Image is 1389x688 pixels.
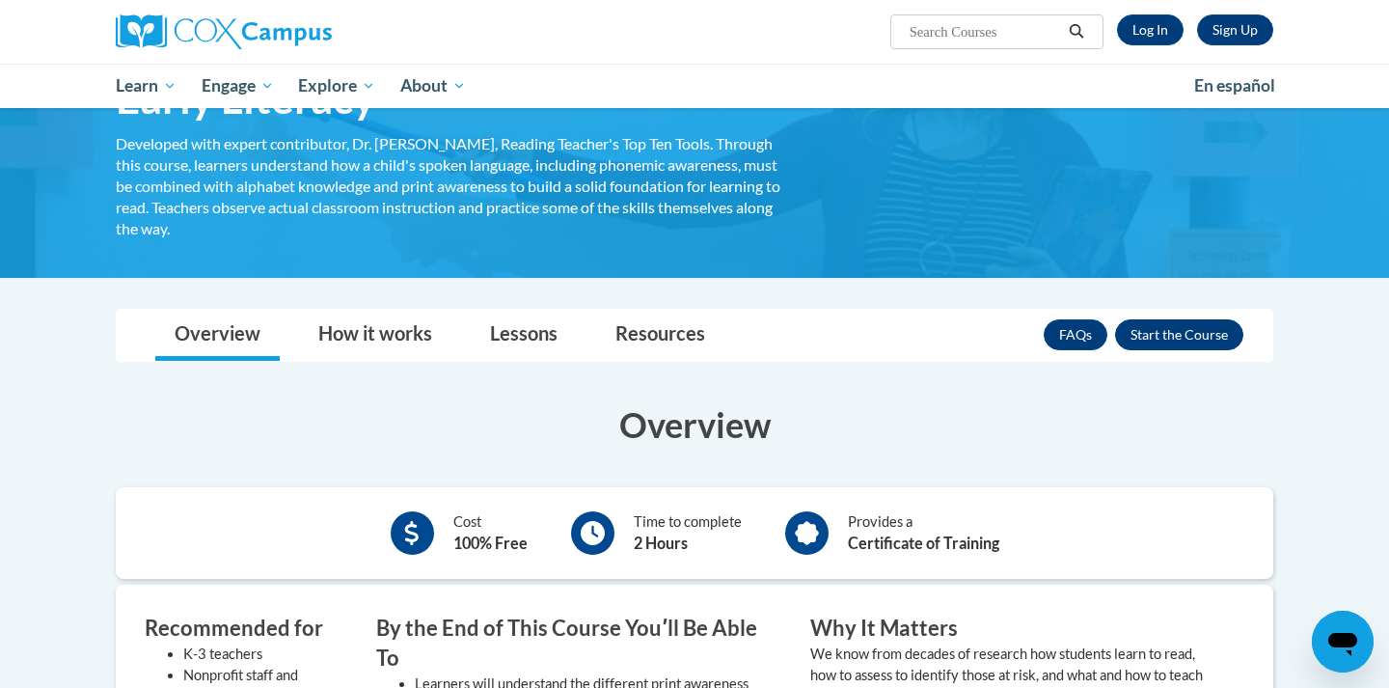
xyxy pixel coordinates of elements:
a: About [388,64,478,108]
a: Explore [286,64,388,108]
span: About [400,74,466,97]
input: Search Courses [908,20,1062,43]
b: 100% Free [453,534,528,552]
h3: Why It Matters [810,614,1215,644]
div: Time to complete [634,511,742,555]
a: Lessons [471,310,577,361]
span: En español [1194,75,1275,96]
div: Cost [453,511,528,555]
li: K-3 teachers [183,644,347,665]
a: Resources [596,310,724,361]
span: Learn [116,74,177,97]
span: Explore [298,74,375,97]
div: Provides a [848,511,999,555]
a: Cox Campus [116,14,482,49]
a: Overview [155,310,280,361]
h3: By the End of This Course Youʹll Be Able To [376,614,781,674]
img: Cox Campus [116,14,332,49]
button: Enroll [1115,319,1243,350]
a: En español [1182,66,1288,106]
b: Certificate of Training [848,534,999,552]
a: Register [1197,14,1273,45]
h3: Recommended for [145,614,347,644]
button: Search [1062,20,1091,43]
div: Main menu [87,64,1302,108]
a: Learn [103,64,189,108]
a: Engage [189,64,286,108]
b: 2 Hours [634,534,688,552]
h3: Overview [116,400,1273,449]
a: How it works [299,310,451,361]
iframe: Button to launch messaging window [1312,611,1374,673]
a: Log In [1117,14,1184,45]
a: FAQs [1044,319,1107,350]
span: Engage [202,74,274,97]
div: Developed with expert contributor, Dr. [PERSON_NAME], Reading Teacher's Top Ten Tools. Through th... [116,133,781,239]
